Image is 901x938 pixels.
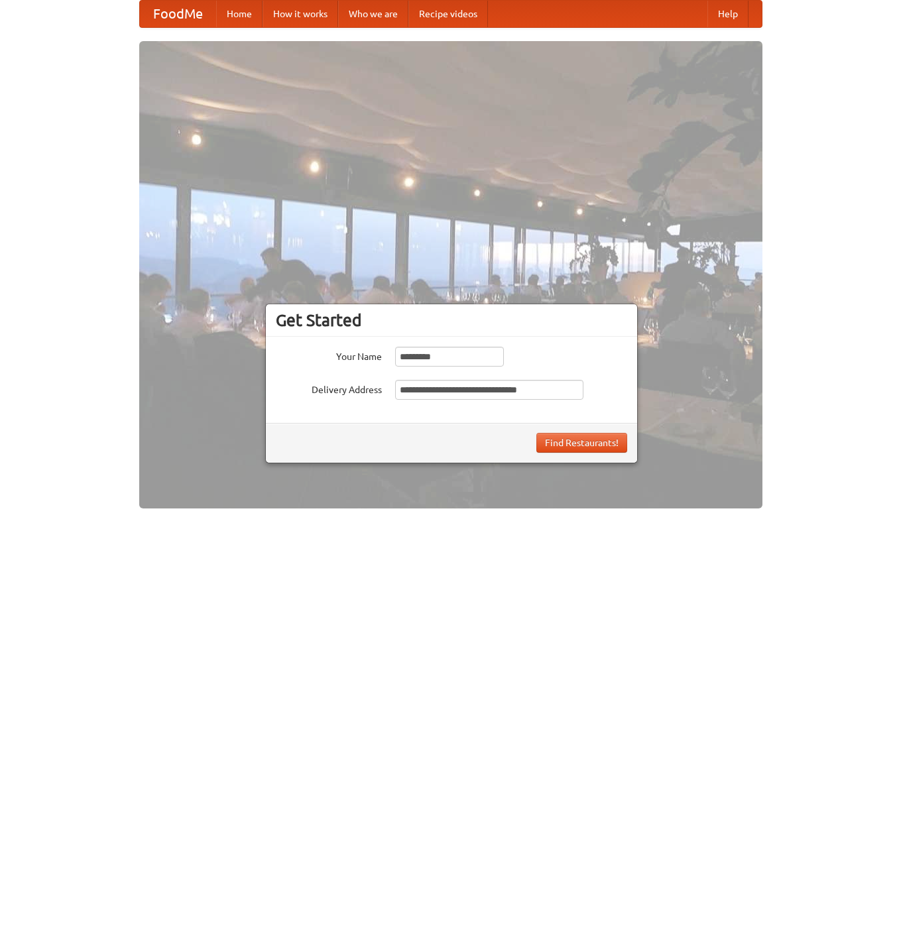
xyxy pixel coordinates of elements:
a: How it works [263,1,338,27]
a: Home [216,1,263,27]
a: Who we are [338,1,408,27]
button: Find Restaurants! [536,433,627,453]
a: FoodMe [140,1,216,27]
label: Delivery Address [276,380,382,396]
h3: Get Started [276,310,627,330]
a: Help [707,1,749,27]
label: Your Name [276,347,382,363]
a: Recipe videos [408,1,488,27]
